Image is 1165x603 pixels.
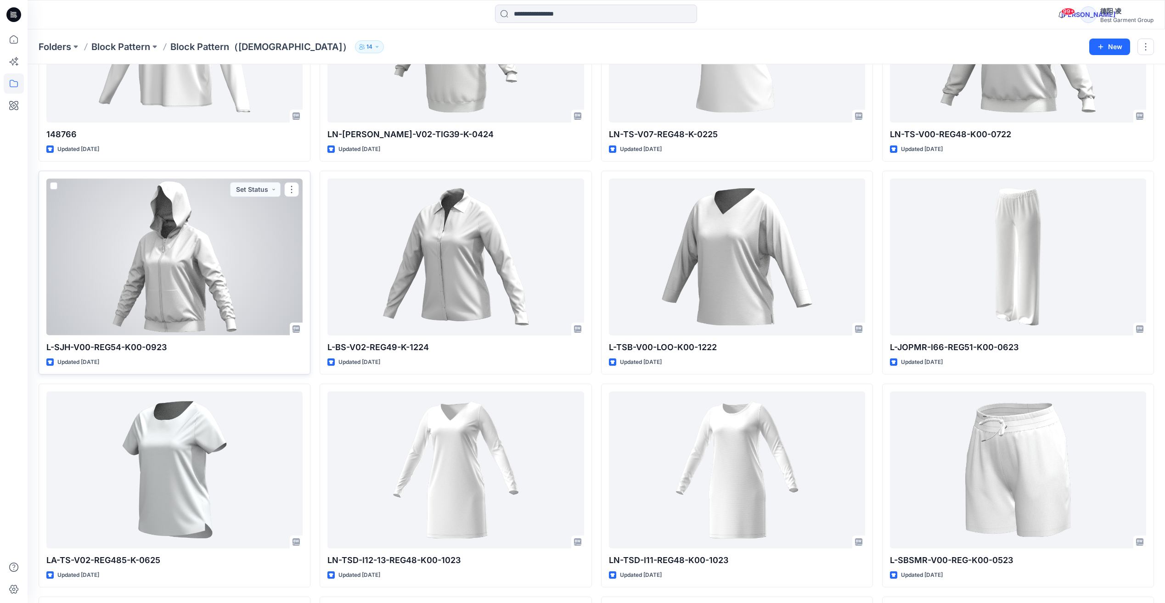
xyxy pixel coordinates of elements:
a: L-JOPMR-I66-REG51-K00-0623 [890,179,1146,335]
p: L-SJH-V00-REG54-K00-0923 [46,341,303,354]
p: Updated [DATE] [620,570,662,580]
p: LA-TS-V02-REG485-K-0625 [46,554,303,567]
p: Updated [DATE] [620,357,662,367]
p: Updated [DATE] [57,145,99,154]
p: 14 [366,42,372,52]
a: L-BS-V02-REG49-K-1224 [327,179,584,335]
p: Updated [DATE] [338,357,380,367]
a: LN-TSD-I12-13-REG48-K00-1023 [327,391,584,548]
p: L-BS-V02-REG49-K-1224 [327,341,584,354]
div: 德阳 凌 [1100,6,1154,17]
a: Block Pattern [91,40,150,53]
button: New [1089,39,1130,55]
button: 14 [355,40,384,53]
a: Folders [39,40,71,53]
p: Updated [DATE] [901,145,943,154]
p: Updated [DATE] [901,357,943,367]
a: L-SBSMR-V00-REG-K00-0523 [890,391,1146,548]
a: LA-TS-V02-REG485-K-0625 [46,391,303,548]
p: LN-[PERSON_NAME]-V02-TIG39-K-0424 [327,128,584,141]
p: Updated [DATE] [57,570,99,580]
span: 99+ [1061,8,1075,15]
p: L-JOPMR-I66-REG51-K00-0623 [890,341,1146,354]
p: LN-TS-V07-REG48-K-0225 [609,128,865,141]
p: Updated [DATE] [338,145,380,154]
p: Updated [DATE] [620,145,662,154]
a: LN-TSD-I11-REG48-K00-1023 [609,391,865,548]
div: Best Garment Group [1100,17,1154,23]
p: Updated [DATE] [901,570,943,580]
p: L-SBSMR-V00-REG-K00-0523 [890,554,1146,567]
p: Updated [DATE] [338,570,380,580]
p: LN-TS-V00-REG48-K00-0722 [890,128,1146,141]
a: L-TSB-V00-LOO-K00-1222 [609,179,865,335]
p: LN-TSD-I12-13-REG48-K00-1023 [327,554,584,567]
a: L-SJH-V00-REG54-K00-0923 [46,179,303,335]
div: [PERSON_NAME] [1080,6,1097,23]
p: 148766 [46,128,303,141]
p: L-TSB-V00-LOO-K00-1222 [609,341,865,354]
p: LN-TSD-I11-REG48-K00-1023 [609,554,865,567]
p: Updated [DATE] [57,357,99,367]
p: Block Pattern（[DEMOGRAPHIC_DATA]） [170,40,351,53]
